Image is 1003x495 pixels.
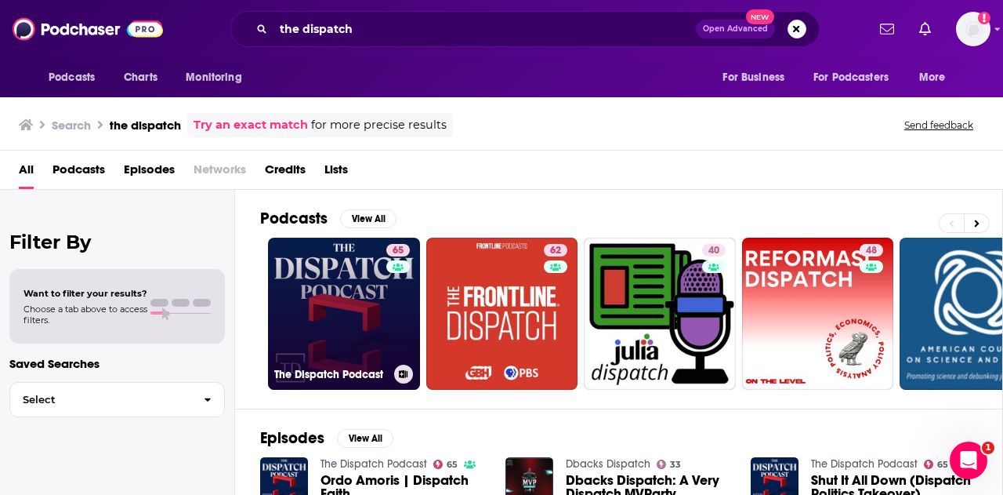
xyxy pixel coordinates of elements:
a: PodcastsView All [260,209,396,228]
span: More [919,67,946,89]
span: Networks [194,157,246,189]
h2: Episodes [260,428,324,448]
span: For Business [722,67,784,89]
a: 62 [544,244,567,257]
img: Podchaser - Follow, Share and Rate Podcasts [13,14,163,44]
h2: Filter By [9,231,225,253]
a: Podcasts [53,157,105,189]
a: 65 [433,460,458,469]
h3: Search [52,118,91,133]
span: 65 [447,461,458,468]
p: Saved Searches [9,356,225,371]
span: Want to filter your results? [24,288,147,299]
a: 48 [860,244,883,257]
button: open menu [38,63,115,93]
span: Logged in as gabrielle.gantz [956,12,990,46]
a: 33 [657,460,682,469]
span: for more precise results [311,116,447,134]
button: open menu [712,63,804,93]
a: Try an exact match [194,116,308,134]
button: Open AdvancedNew [696,20,775,38]
button: open menu [803,63,911,93]
img: User Profile [956,12,990,46]
span: Monitoring [186,67,241,89]
button: Send feedback [900,118,978,132]
a: 40 [584,238,736,390]
span: Choose a tab above to access filters. [24,304,147,326]
span: Podcasts [49,67,95,89]
span: New [746,9,774,24]
span: Select [10,395,191,405]
h2: Podcasts [260,209,328,228]
svg: Add a profile image [978,12,990,24]
a: The Dispatch Podcast [811,457,918,471]
span: 65 [393,243,404,259]
a: Episodes [124,157,175,189]
a: Credits [265,157,306,189]
a: 65 [386,244,410,257]
span: 1 [982,442,994,454]
a: Show notifications dropdown [913,16,937,42]
iframe: Intercom live chat [950,442,987,479]
a: Dbacks Dispatch [566,457,650,471]
a: Charts [114,63,167,93]
span: 40 [708,243,719,259]
h3: the dispatch [110,118,181,133]
span: 62 [550,243,561,259]
a: 62 [426,238,578,390]
a: 65 [924,460,949,469]
button: View All [340,209,396,228]
span: Open Advanced [703,25,768,33]
a: All [19,157,34,189]
div: Search podcasts, credits, & more... [230,11,820,47]
a: 40 [702,244,726,257]
input: Search podcasts, credits, & more... [273,16,696,42]
button: Select [9,382,225,417]
button: View All [337,429,393,448]
button: Show profile menu [956,12,990,46]
a: EpisodesView All [260,428,393,448]
span: Charts [124,67,158,89]
button: open menu [175,63,262,93]
a: Lists [324,157,348,189]
span: 65 [937,461,948,468]
span: 33 [670,461,681,468]
button: open menu [908,63,965,93]
span: For Podcasters [813,67,889,89]
a: 65The Dispatch Podcast [268,238,420,390]
h3: The Dispatch Podcast [274,368,388,381]
span: 48 [866,243,877,259]
a: 48 [742,238,894,390]
a: Show notifications dropdown [874,16,900,42]
a: The Dispatch Podcast [320,457,427,471]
